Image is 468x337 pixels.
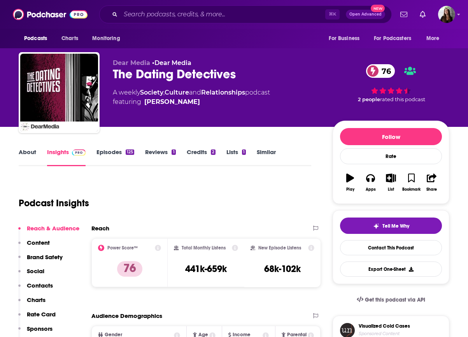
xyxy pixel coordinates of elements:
[27,311,56,318] p: Rate Card
[113,59,150,67] span: Dear Media
[152,59,191,67] span: •
[163,89,165,96] span: ,
[19,148,36,166] a: About
[140,89,163,96] a: Society
[340,128,442,145] button: Follow
[27,225,79,232] p: Reach & Audience
[47,148,86,166] a: InsightsPodchaser Pro
[113,97,270,107] span: featuring
[113,88,270,107] div: A weekly podcast
[365,297,425,303] span: Get this podcast via API
[27,253,63,261] p: Brand Safety
[92,33,120,44] span: Monitoring
[154,59,191,67] a: Dear Media
[19,197,89,209] h1: Podcast Insights
[18,296,46,311] button: Charts
[27,282,53,289] p: Contacts
[401,168,421,197] button: Bookmark
[257,148,276,166] a: Similar
[382,223,409,229] span: Tell Me Why
[91,312,162,319] h2: Audience Demographics
[402,187,421,192] div: Bookmark
[426,33,440,44] span: More
[56,31,83,46] a: Charts
[27,267,44,275] p: Social
[91,225,109,232] h2: Reach
[99,5,392,23] div: Search podcasts, credits, & more...
[189,89,201,96] span: and
[121,8,325,21] input: Search podcasts, credits, & more...
[211,149,216,155] div: 2
[349,12,382,16] span: Open Advanced
[438,6,455,23] img: User Profile
[333,59,449,107] div: 76 2 peoplerated this podcast
[359,323,410,329] h3: Visualized Cold Cases
[185,263,227,275] h3: 441k-659k
[340,168,360,197] button: Play
[426,187,437,192] div: Share
[201,89,245,96] a: Relationships
[242,149,246,155] div: 1
[340,262,442,277] button: Export One-Sheet
[351,290,431,309] a: Get this podcast via API
[358,97,380,102] span: 2 people
[27,325,53,332] p: Sponsors
[325,9,340,19] span: ⌘ K
[13,7,88,22] img: Podchaser - Follow, Share and Rate Podcasts
[182,245,226,251] h2: Total Monthly Listens
[380,97,425,102] span: rated this podcast
[366,64,395,78] a: 76
[417,8,429,21] a: Show notifications dropdown
[329,33,359,44] span: For Business
[24,33,47,44] span: Podcasts
[346,10,385,19] button: Open AdvancedNew
[388,187,394,192] div: List
[126,149,134,155] div: 125
[19,31,57,46] button: open menu
[18,267,44,282] button: Social
[438,6,455,23] button: Show profile menu
[438,6,455,23] span: Logged in as bnmartinn
[397,8,410,21] a: Show notifications dropdown
[340,218,442,234] button: tell me why sparkleTell Me Why
[373,223,379,229] img: tell me why sparkle
[340,240,442,255] a: Contact This Podcast
[107,245,138,251] h2: Power Score™
[187,148,216,166] a: Credits2
[340,148,442,164] div: Rate
[374,33,411,44] span: For Podcasters
[96,148,134,166] a: Episodes125
[72,149,86,156] img: Podchaser Pro
[422,168,442,197] button: Share
[18,282,53,296] button: Contacts
[381,168,401,197] button: List
[359,331,410,336] h4: Sponsored Content
[264,263,301,275] h3: 68k-102k
[346,187,354,192] div: Play
[366,187,376,192] div: Apps
[258,245,301,251] h2: New Episode Listens
[165,89,189,96] a: Culture
[145,148,175,166] a: Reviews1
[18,311,56,325] button: Rate Card
[87,31,130,46] button: open menu
[117,261,142,277] p: 76
[374,64,395,78] span: 76
[323,31,369,46] button: open menu
[20,54,98,132] img: The Dating Detectives
[18,253,63,268] button: Brand Safety
[360,168,380,197] button: Apps
[369,31,422,46] button: open menu
[371,5,385,12] span: New
[172,149,175,155] div: 1
[226,148,246,166] a: Lists1
[27,239,50,246] p: Content
[18,225,79,239] button: Reach & Audience
[27,296,46,304] p: Charts
[421,31,449,46] button: open menu
[18,239,50,253] button: Content
[61,33,78,44] span: Charts
[144,97,200,107] div: [PERSON_NAME]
